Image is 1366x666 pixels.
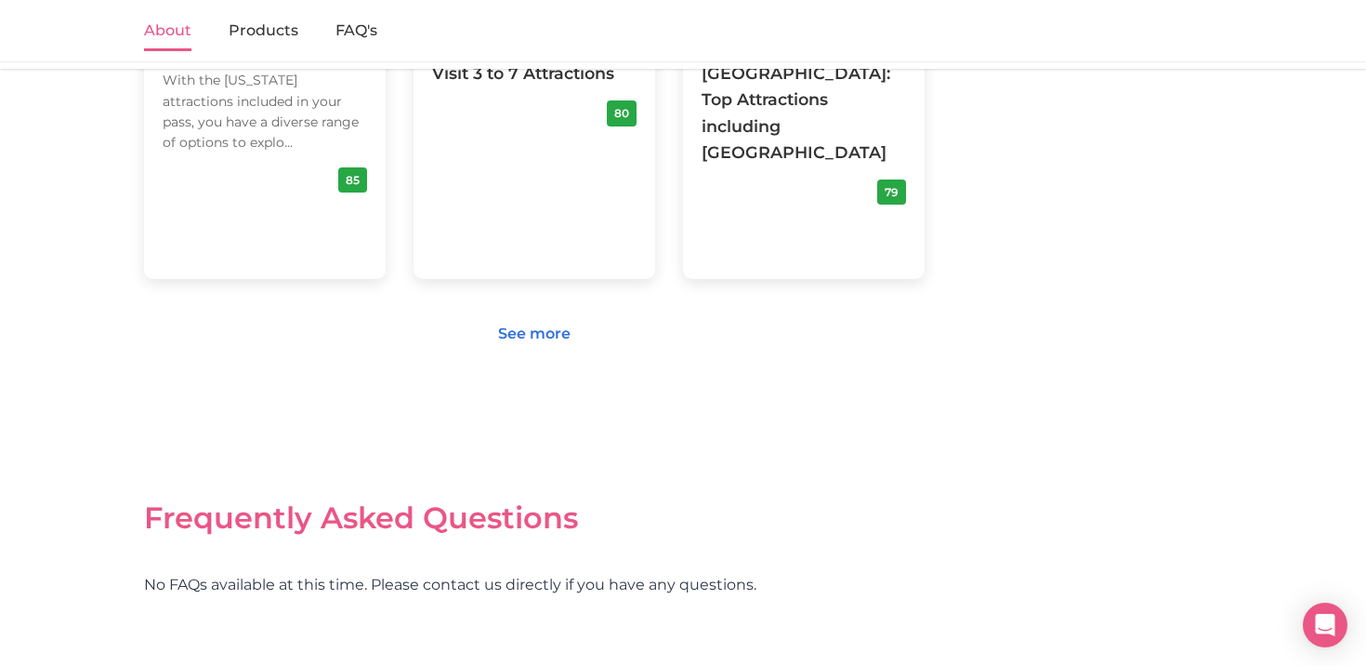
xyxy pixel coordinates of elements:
a: See more [486,316,583,352]
p: No FAQs available at this time. Please contact us directly if you have any questions. [144,573,925,597]
a: Products [229,12,298,51]
div: 80 [607,100,637,126]
div: Open Intercom Messenger [1303,603,1347,647]
a: FAQ's [335,12,377,51]
div: With the [US_STATE] attractions included in your pass, you have a diverse range of options to exp... [163,70,367,153]
div: 79 [877,180,906,205]
div: [GEOGRAPHIC_DATA] and [GEOGRAPHIC_DATA]: Top Attractions including [GEOGRAPHIC_DATA] [702,8,906,166]
div: 85 [338,167,367,193]
h2: Frequently Asked Questions [144,500,925,536]
a: About [144,12,191,51]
